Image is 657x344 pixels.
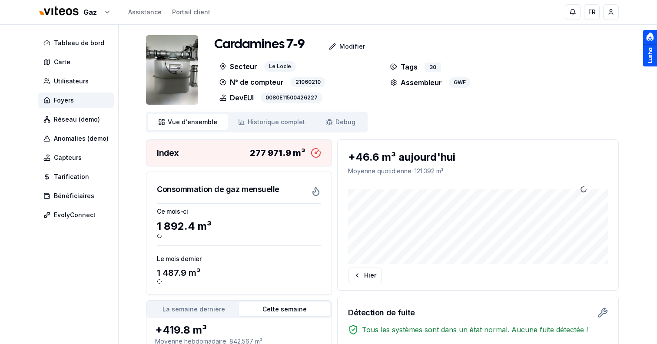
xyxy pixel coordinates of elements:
[38,93,117,108] a: Foyers
[38,169,117,185] a: Tarification
[157,207,321,216] h3: Ce mois-ci
[390,77,442,88] p: Assembleur
[38,131,117,146] a: Anomalies (demo)
[348,268,382,283] button: Hier
[157,267,321,279] div: 1 487.9 m³
[250,147,305,159] div: 277 971.9 m³
[38,73,117,89] a: Utilisateurs
[148,302,239,316] button: La semaine dernière
[38,150,117,165] a: Capteurs
[228,114,315,130] a: Historique complet
[425,63,441,72] div: 30
[157,183,279,195] h3: Consommation de gaz mensuelle
[362,324,588,335] span: Tous les systèmes sont dans un état normal. Aucune fuite détectée !
[155,323,323,337] div: +419.8 m³
[38,207,117,223] a: EvolyConnect
[291,77,325,87] div: 21060210
[54,39,104,47] span: Tableau de bord
[449,77,471,88] div: GWF
[219,93,254,103] p: DevEUI
[54,172,89,181] span: Tarification
[348,150,608,164] div: +46.6 m³ aujourd'hui
[38,54,117,70] a: Carte
[38,1,80,22] img: Viteos - Gaz Logo
[335,118,355,126] span: Debug
[38,188,117,204] a: Bénéficiaires
[157,255,321,263] h3: Le mois dernier
[83,7,97,17] span: Gaz
[219,77,284,87] p: N° de compteur
[54,115,100,124] span: Réseau (demo)
[128,8,162,17] a: Assistance
[248,118,305,126] span: Historique complet
[157,147,179,159] h3: Index
[214,37,305,53] h1: Cardamines 7-9
[390,61,418,72] p: Tags
[146,35,198,105] img: unit Image
[348,307,415,319] h3: Détection de fuite
[261,93,322,103] div: 0080E11500426227
[38,112,117,127] a: Réseau (demo)
[315,114,366,130] a: Debug
[348,167,608,175] p: Moyenne quotidienne : 121.392 m³
[584,4,600,20] button: FR
[38,3,111,22] button: Gaz
[54,153,82,162] span: Capteurs
[339,42,365,51] p: Modifier
[172,8,210,17] a: Portail client
[264,61,296,72] div: Le Locle
[38,35,117,51] a: Tableau de bord
[54,96,74,105] span: Foyers
[588,8,596,17] span: FR
[219,61,257,72] p: Secteur
[305,38,372,55] a: Modifier
[148,114,228,130] a: Vue d'ensemble
[168,118,217,126] span: Vue d'ensemble
[54,211,96,219] span: EvolyConnect
[54,192,94,200] span: Bénéficiaires
[54,134,109,143] span: Anomalies (demo)
[54,77,89,86] span: Utilisateurs
[239,302,330,316] button: Cette semaine
[54,58,70,66] span: Carte
[157,219,321,233] div: 1 892.4 m³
